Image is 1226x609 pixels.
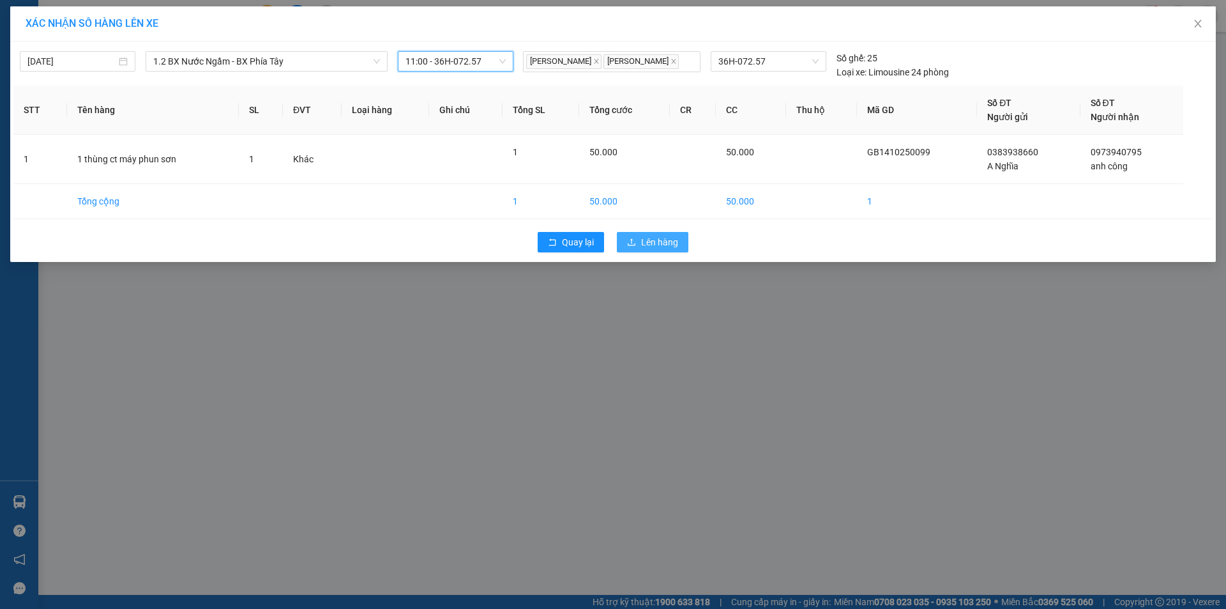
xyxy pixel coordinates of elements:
[579,86,670,135] th: Tổng cước
[503,184,579,219] td: 1
[617,232,688,252] button: uploadLên hàng
[987,112,1028,122] span: Người gửi
[836,51,865,65] span: Số ghế:
[513,147,518,157] span: 1
[1091,147,1142,157] span: 0973940795
[716,184,785,219] td: 50.000
[283,135,342,184] td: Khác
[342,86,429,135] th: Loại hàng
[562,235,594,249] span: Quay lại
[579,184,670,219] td: 50.000
[13,135,67,184] td: 1
[373,58,381,65] span: down
[857,86,978,135] th: Mã GD
[26,17,158,29] span: XÁC NHẬN SỐ HÀNG LÊN XE
[670,86,716,135] th: CR
[593,58,600,65] span: close
[239,86,283,135] th: SL
[589,147,617,157] span: 50.000
[718,52,818,71] span: 36H-072.57
[283,86,342,135] th: ĐVT
[548,238,557,248] span: rollback
[603,54,679,69] span: [PERSON_NAME]
[627,238,636,248] span: upload
[1180,6,1216,42] button: Close
[987,161,1018,171] span: A Nghĩa
[153,52,380,71] span: 1.2 BX Nước Ngầm - BX Phía Tây
[786,86,857,135] th: Thu hộ
[429,86,503,135] th: Ghi chú
[641,235,678,249] span: Lên hàng
[67,135,239,184] td: 1 thùng ct máy phun sơn
[503,86,579,135] th: Tổng SL
[987,147,1038,157] span: 0383938660
[1193,19,1203,29] span: close
[526,54,602,69] span: [PERSON_NAME]
[27,54,116,68] input: 14/10/2025
[13,86,67,135] th: STT
[987,98,1011,108] span: Số ĐT
[67,184,239,219] td: Tổng cộng
[405,52,506,71] span: 11:00 - 36H-072.57
[670,58,677,65] span: close
[867,147,930,157] span: GB1410250099
[857,184,978,219] td: 1
[538,232,604,252] button: rollbackQuay lại
[1091,112,1139,122] span: Người nhận
[249,154,254,164] span: 1
[836,65,949,79] div: Limousine 24 phòng
[1091,161,1128,171] span: anh công
[716,86,785,135] th: CC
[726,147,754,157] span: 50.000
[836,65,867,79] span: Loại xe:
[1091,98,1115,108] span: Số ĐT
[67,86,239,135] th: Tên hàng
[836,51,877,65] div: 25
